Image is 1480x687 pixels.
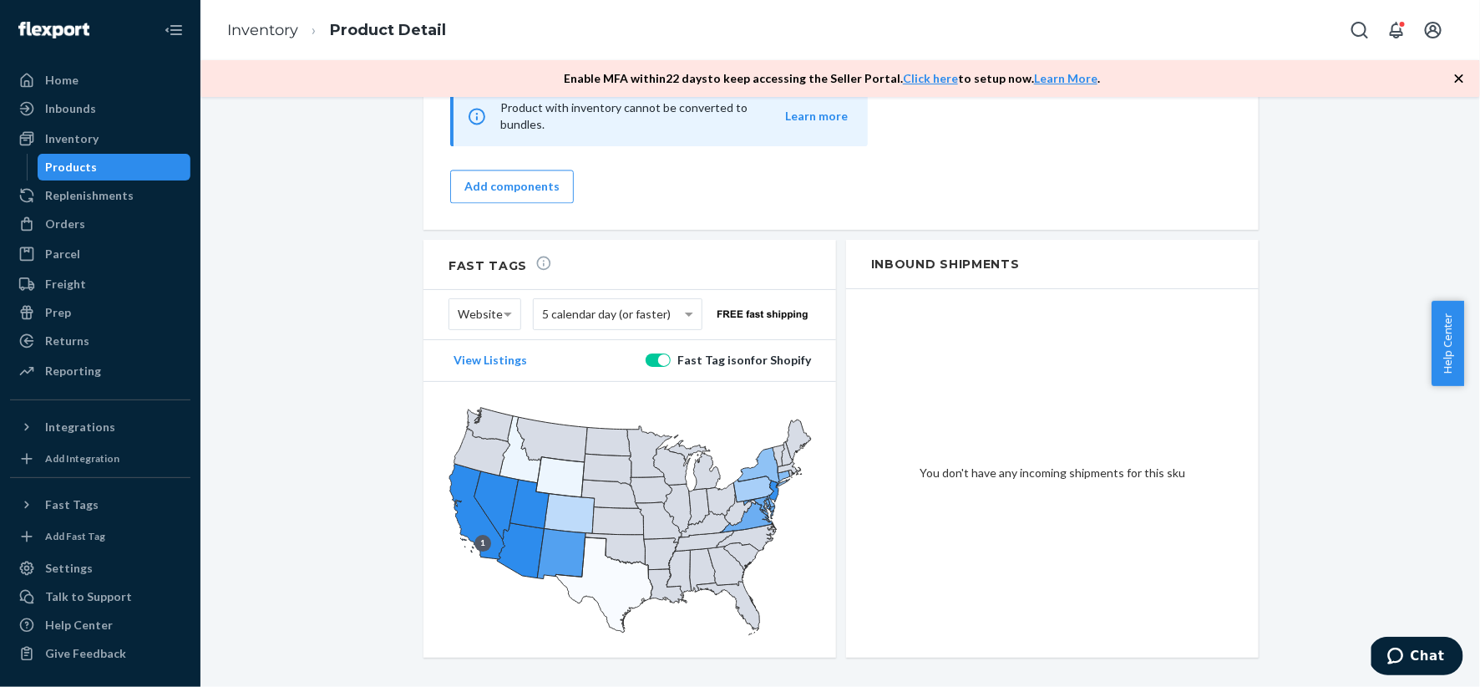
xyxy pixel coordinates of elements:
[1371,637,1463,679] iframe: Opens a widget where you can chat to one of our agents
[10,583,190,610] button: Talk to Support
[785,108,848,125] button: Learn more
[45,130,99,147] div: Inventory
[1380,13,1413,47] button: Open notifications
[10,211,190,237] a: Orders
[45,72,79,89] div: Home
[45,363,101,379] div: Reporting
[10,67,190,94] a: Home
[846,240,1259,289] h2: Inbound Shipments
[45,588,132,605] div: Talk to Support
[45,419,115,435] div: Integrations
[45,645,126,662] div: Give Feedback
[45,100,96,117] div: Inbounds
[10,358,190,384] a: Reporting
[45,617,113,634] div: Help Center
[1343,13,1376,47] button: Open Search Box
[564,70,1100,87] p: Enable MFA within 22 days to keep accessing the Seller Portal. to setup now. .
[227,21,298,39] a: Inventory
[903,71,958,85] a: Click here
[45,451,119,466] div: Add Integration
[10,555,190,582] a: Settings
[10,447,190,471] a: Add Integration
[10,241,190,267] a: Parcel
[10,525,190,548] a: Add Fast Tag
[214,6,459,55] ol: breadcrumbs
[10,271,190,298] a: Freight
[45,276,86,293] div: Freight
[45,187,134,204] div: Replenishments
[45,496,99,513] div: Fast Tags
[674,352,811,369] div: Fast Tag is on for Shopify
[45,529,105,543] div: Add Fast Tag
[10,612,190,639] a: Help Center
[10,299,190,326] a: Prep
[1432,301,1464,386] button: Help Center
[45,304,71,321] div: Prep
[458,300,503,328] span: Website
[10,414,190,440] button: Integrations
[449,255,552,273] h2: Fast Tags
[10,328,190,354] a: Returns
[450,170,574,203] button: Add components
[45,333,89,349] div: Returns
[18,22,89,38] img: Flexport logo
[10,125,190,152] a: Inventory
[10,491,190,518] button: Fast Tags
[38,154,191,181] a: Products
[45,560,93,577] div: Settings
[1417,13,1450,47] button: Open account menu
[10,640,190,667] button: Give Feedback
[714,309,811,320] img: website-free-fast.ac112c9d76101210657a4eea9f63645d.png
[10,95,190,122] a: Inbounds
[45,216,85,232] div: Orders
[45,246,80,262] div: Parcel
[1034,71,1097,85] a: Learn More
[46,159,98,176] div: Products
[450,86,868,146] div: Product with inventory cannot be converted to bundles.
[846,289,1259,658] div: You don't have any incoming shipments for this sku
[157,13,190,47] button: Close Navigation
[542,300,671,328] span: 5 calendar day (or faster)
[330,21,446,39] a: Product Detail
[10,182,190,209] a: Replenishments
[449,353,532,368] button: View Listings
